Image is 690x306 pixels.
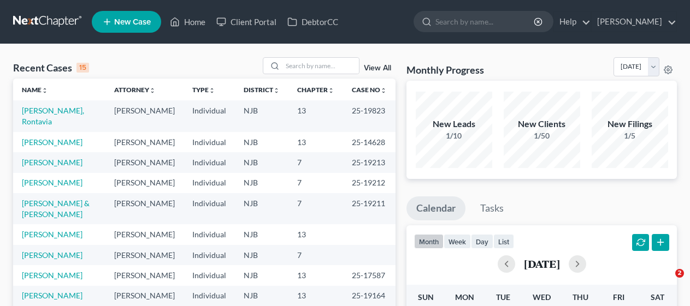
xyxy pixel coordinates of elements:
[496,292,510,302] span: Tue
[406,196,465,220] a: Calendar
[592,118,668,130] div: New Filings
[297,86,334,94] a: Chapterunfold_more
[211,12,282,32] a: Client Portal
[288,265,343,285] td: 13
[184,286,235,306] td: Individual
[235,100,288,131] td: NJB
[524,258,560,269] h2: [DATE]
[343,286,396,306] td: 25-19164
[235,193,288,224] td: NJB
[343,173,396,193] td: 25-19212
[184,100,235,131] td: Individual
[273,87,280,94] i: unfold_more
[22,137,82,147] a: [PERSON_NAME]
[282,58,359,74] input: Search by name...
[42,87,48,94] i: unfold_more
[192,86,215,94] a: Typeunfold_more
[653,269,679,295] iframe: Intercom live chat
[493,234,514,249] button: list
[105,193,184,224] td: [PERSON_NAME]
[114,18,151,26] span: New Case
[105,224,184,244] td: [PERSON_NAME]
[288,152,343,172] td: 7
[592,130,668,141] div: 1/5
[22,230,82,239] a: [PERSON_NAME]
[235,152,288,172] td: NJB
[105,245,184,265] td: [PERSON_NAME]
[149,87,156,94] i: unfold_more
[22,271,82,280] a: [PERSON_NAME]
[184,193,235,224] td: Individual
[22,178,82,187] a: [PERSON_NAME]
[328,87,334,94] i: unfold_more
[288,173,343,193] td: 7
[164,12,211,32] a: Home
[504,130,580,141] div: 1/50
[184,265,235,285] td: Individual
[76,63,89,73] div: 15
[13,61,89,74] div: Recent Cases
[235,224,288,244] td: NJB
[352,86,387,94] a: Case Nounfold_more
[406,63,484,76] h3: Monthly Progress
[613,292,624,302] span: Fri
[288,132,343,152] td: 13
[105,286,184,306] td: [PERSON_NAME]
[235,173,288,193] td: NJB
[288,245,343,265] td: 7
[288,286,343,306] td: 13
[675,269,684,278] span: 2
[343,265,396,285] td: 25-17587
[288,100,343,131] td: 13
[416,130,492,141] div: 1/10
[235,132,288,152] td: NJB
[282,12,344,32] a: DebtorCC
[651,292,664,302] span: Sat
[418,292,434,302] span: Sun
[380,87,387,94] i: unfold_more
[533,292,551,302] span: Wed
[444,234,471,249] button: week
[184,245,235,265] td: Individual
[209,87,215,94] i: unfold_more
[184,173,235,193] td: Individual
[592,12,676,32] a: [PERSON_NAME]
[235,286,288,306] td: NJB
[105,132,184,152] td: [PERSON_NAME]
[364,64,391,72] a: View All
[235,265,288,285] td: NJB
[105,100,184,131] td: [PERSON_NAME]
[235,245,288,265] td: NJB
[22,291,82,300] a: [PERSON_NAME]
[573,292,588,302] span: Thu
[343,100,396,131] td: 25-19823
[435,11,535,32] input: Search by name...
[244,86,280,94] a: Districtunfold_more
[343,193,396,224] td: 25-19211
[105,173,184,193] td: [PERSON_NAME]
[22,199,90,219] a: [PERSON_NAME] & [PERSON_NAME]
[184,224,235,244] td: Individual
[22,158,82,167] a: [PERSON_NAME]
[114,86,156,94] a: Attorneyunfold_more
[288,224,343,244] td: 13
[105,265,184,285] td: [PERSON_NAME]
[471,234,493,249] button: day
[554,12,591,32] a: Help
[343,132,396,152] td: 25-14628
[288,193,343,224] td: 7
[22,106,84,126] a: [PERSON_NAME], Rontavia
[184,152,235,172] td: Individual
[22,250,82,260] a: [PERSON_NAME]
[455,292,474,302] span: Mon
[343,152,396,172] td: 25-19213
[504,118,580,130] div: New Clients
[416,118,492,130] div: New Leads
[105,152,184,172] td: [PERSON_NAME]
[414,234,444,249] button: month
[470,196,514,220] a: Tasks
[22,86,48,94] a: Nameunfold_more
[184,132,235,152] td: Individual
